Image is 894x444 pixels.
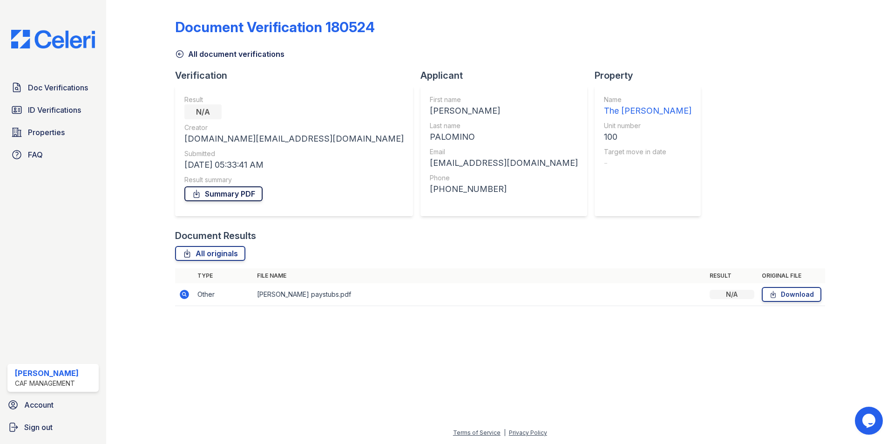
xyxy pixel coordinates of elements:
a: Account [4,396,102,414]
a: Terms of Service [453,429,501,436]
div: Target move in date [604,147,691,157]
a: All originals [175,246,245,261]
div: CAF Management [15,379,79,388]
div: N/A [710,290,754,299]
span: Account [24,399,54,410]
iframe: chat widget [855,407,885,435]
div: Document Results [175,229,256,242]
span: Properties [28,127,65,138]
a: All document verifications [175,48,284,60]
th: File name [253,268,706,283]
div: Name [604,95,691,104]
div: Result summary [184,175,404,184]
a: Doc Verifications [7,78,99,97]
div: N/A [184,104,222,119]
th: Result [706,268,758,283]
div: Document Verification 180524 [175,19,375,35]
span: ID Verifications [28,104,81,116]
span: Sign out [24,422,53,433]
div: [PERSON_NAME] [430,104,578,117]
div: [DATE] 05:33:41 AM [184,158,404,171]
div: [EMAIL_ADDRESS][DOMAIN_NAME] [430,157,578,170]
div: - [604,157,691,170]
div: First name [430,95,578,104]
div: Phone [430,173,578,183]
a: FAQ [7,145,99,164]
a: Summary PDF [184,186,263,201]
div: Last name [430,121,578,130]
div: Applicant [420,69,595,82]
div: | [504,429,506,436]
a: Sign out [4,418,102,437]
span: Doc Verifications [28,82,88,93]
th: Type [194,268,253,283]
div: [DOMAIN_NAME][EMAIL_ADDRESS][DOMAIN_NAME] [184,132,404,145]
div: Verification [175,69,420,82]
div: [PHONE_NUMBER] [430,183,578,196]
td: Other [194,283,253,306]
div: Property [595,69,708,82]
div: [PERSON_NAME] [15,368,79,379]
a: Download [762,287,821,302]
div: 100 [604,130,691,143]
div: The [PERSON_NAME] [604,104,691,117]
th: Original file [758,268,825,283]
a: Properties [7,123,99,142]
div: Email [430,147,578,157]
a: ID Verifications [7,101,99,119]
div: PALOMINO [430,130,578,143]
div: Result [184,95,404,104]
div: Creator [184,123,404,132]
img: CE_Logo_Blue-a8612792a0a2168367f1c8372b55b34899dd931a85d93a1a3d3e32e68fde9ad4.png [4,30,102,48]
td: [PERSON_NAME] paystubs.pdf [253,283,706,306]
div: Unit number [604,121,691,130]
a: Privacy Policy [509,429,547,436]
div: Submitted [184,149,404,158]
a: Name The [PERSON_NAME] [604,95,691,117]
span: FAQ [28,149,43,160]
